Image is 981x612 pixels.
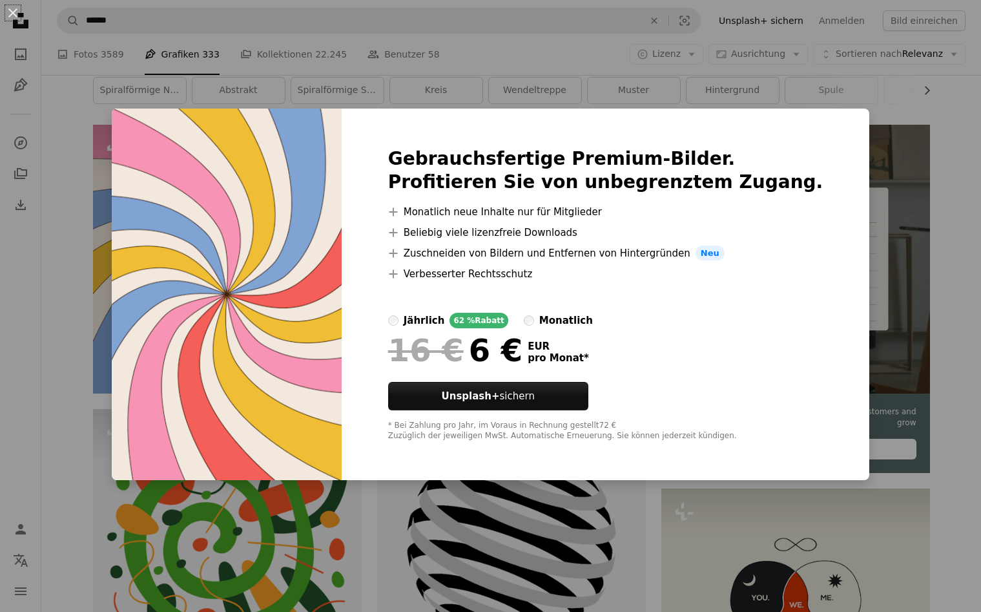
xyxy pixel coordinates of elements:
[449,313,508,328] div: 62 % Rabatt
[524,315,534,326] input: monatlich
[388,147,823,194] h2: Gebrauchsfertige Premium-Bilder. Profitieren Sie von unbegrenztem Zugang.
[528,341,589,352] span: EUR
[388,266,823,282] li: Verbesserter Rechtsschutz
[388,225,823,240] li: Beliebig viele lizenzfreie Downloads
[528,352,589,364] span: pro Monat *
[696,246,725,261] span: Neu
[388,204,823,220] li: Monatlich neue Inhalte nur für Mitglieder
[388,421,823,441] div: * Bei Zahlung pro Jahr, im Voraus in Rechnung gestellt 72 € Zuzüglich der jeweiligen MwSt. Automa...
[442,390,500,402] strong: Unsplash+
[404,313,445,328] div: jährlich
[388,333,522,367] div: 6 €
[388,315,398,326] input: jährlich62 %Rabatt
[539,313,593,328] div: monatlich
[112,109,342,481] img: premium_vector-1689096646438-a713da05a9bd
[388,382,588,410] button: Unsplash+sichern
[388,333,464,367] span: 16 €
[388,246,823,261] li: Zuschneiden von Bildern und Entfernen von Hintergründen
